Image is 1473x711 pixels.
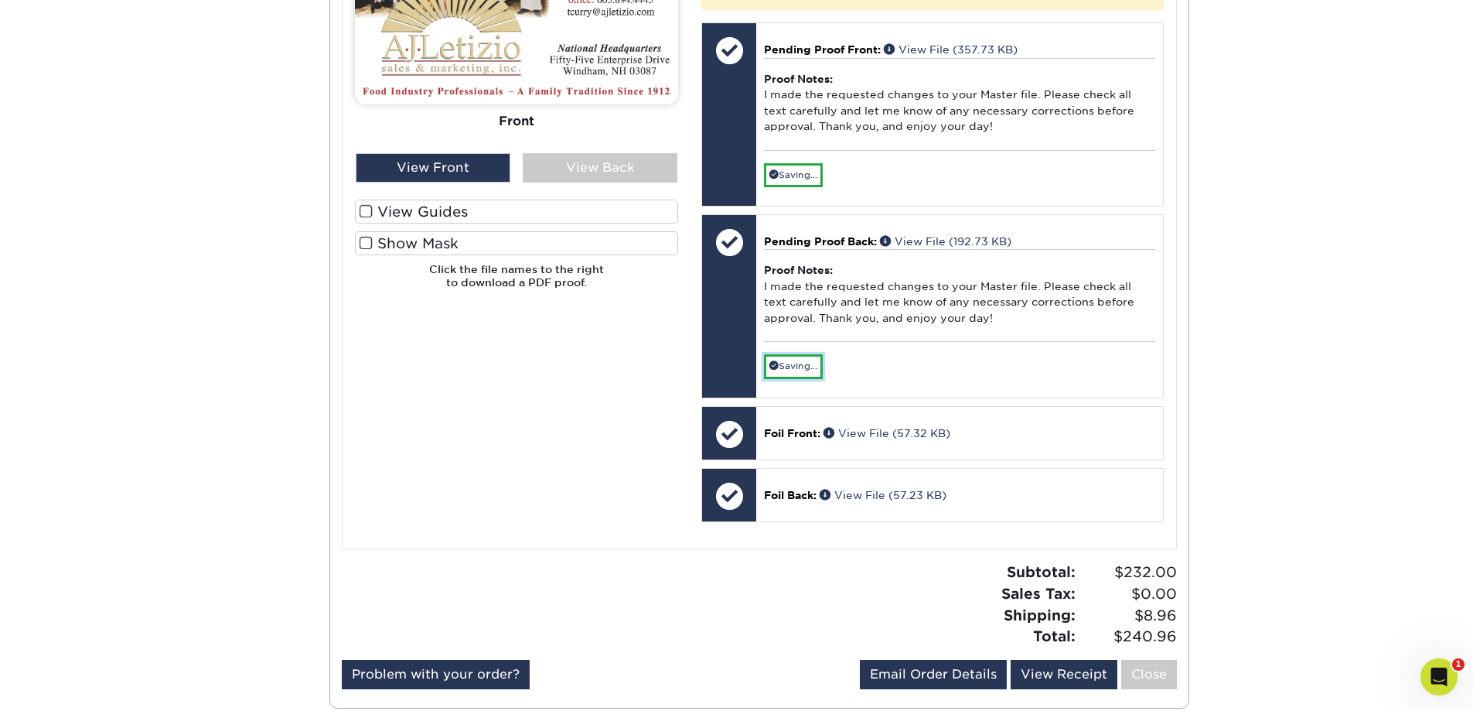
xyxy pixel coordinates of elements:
span: Foil Front: [764,427,820,439]
div: Front [355,104,678,138]
a: Saving... [764,163,823,187]
strong: Total: [1033,627,1076,644]
a: View File (357.73 KB) [884,43,1018,56]
label: Show Mask [355,231,678,255]
a: View File (57.23 KB) [820,489,946,501]
span: $240.96 [1080,626,1177,648]
a: Problem with your order? [342,660,530,689]
span: 1 [1452,658,1464,671]
strong: Proof Notes: [764,264,833,276]
strong: Proof Notes: [764,73,833,85]
label: View Guides [355,200,678,224]
div: View Back [523,153,677,183]
a: View Receipt [1011,660,1117,689]
span: $8.96 [1080,605,1177,627]
a: View File (192.73 KB) [880,235,1011,248]
strong: Subtotal: [1007,563,1076,580]
span: $232.00 [1080,562,1177,583]
iframe: Intercom live chat [1420,658,1458,696]
a: Saving... [764,354,823,378]
a: View File (57.32 KB) [823,427,950,439]
span: Pending Proof Back: [764,235,877,248]
span: $0.00 [1080,583,1177,605]
strong: Sales Tax: [1001,585,1076,602]
div: I made the requested changes to your Master file. Please check all text carefully and let me know... [764,58,1154,150]
span: Foil Back: [764,489,817,501]
span: Pending Proof Front: [764,43,881,56]
a: Email Order Details [860,660,1007,689]
h6: Click the file names to the right to download a PDF proof. [355,263,678,301]
div: I made the requested changes to your Master file. Please check all text carefully and let me know... [764,249,1154,341]
div: View Front [356,153,510,183]
strong: Shipping: [1004,607,1076,624]
a: Close [1121,660,1177,689]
